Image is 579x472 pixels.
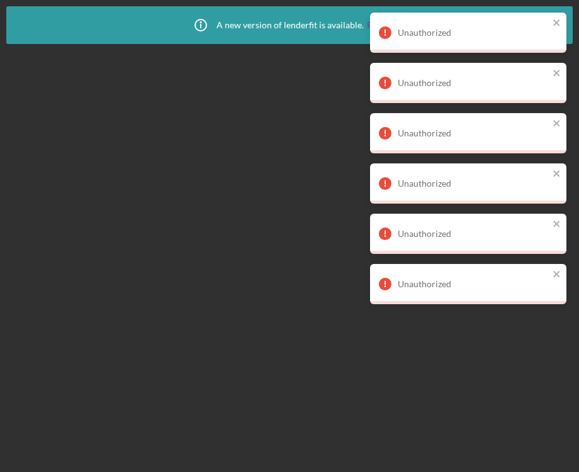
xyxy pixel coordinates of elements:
button: close [553,269,561,281]
div: Unauthorized [398,28,549,38]
div: Unauthorized [398,78,549,88]
button: close [553,219,561,231]
button: close [553,168,561,180]
div: Unauthorized [398,279,549,289]
div: Unauthorized [398,229,549,239]
button: close [553,18,561,30]
div: Unauthorized [398,128,549,138]
button: close [553,118,561,130]
button: close [553,68,561,80]
a: Reload [367,20,394,30]
div: Unauthorized [398,178,549,189]
div: A new version of lenderfit is available. [185,9,394,41]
